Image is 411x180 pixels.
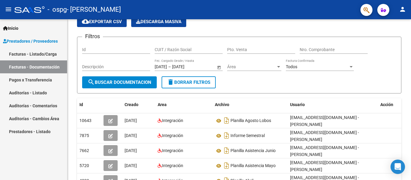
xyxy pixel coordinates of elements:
[125,148,137,153] span: [DATE]
[223,146,230,155] i: Descargar documento
[230,148,276,153] span: Planilla Asistencia Junio
[158,102,167,107] span: Area
[125,118,137,123] span: [DATE]
[230,118,271,123] span: Planilla Agosto Lobos
[378,98,408,111] datatable-header-cell: Acción
[290,115,359,127] span: [EMAIL_ADDRESS][DOMAIN_NAME] - [PERSON_NAME]
[215,102,229,107] span: Archivo
[172,64,202,69] input: Fecha fin
[77,98,101,111] datatable-header-cell: Id
[67,3,121,16] span: - [PERSON_NAME]
[155,98,212,111] datatable-header-cell: Area
[230,133,265,138] span: Informe Semestral
[122,98,155,111] datatable-header-cell: Creado
[168,64,171,69] span: –
[136,19,181,24] span: Descarga Masiva
[167,78,174,86] mat-icon: delete
[79,148,89,153] span: 7662
[88,78,95,86] mat-icon: search
[216,64,222,70] button: Open calendar
[391,160,405,174] div: Open Intercom Messenger
[82,32,103,41] h3: Filtros
[125,163,137,168] span: [DATE]
[3,38,58,44] span: Prestadores / Proveedores
[79,118,91,123] span: 10643
[5,6,12,13] mat-icon: menu
[155,64,167,69] input: Fecha inicio
[167,80,210,85] span: Borrar Filtros
[79,133,89,138] span: 7875
[3,25,18,32] span: Inicio
[131,16,186,27] button: Descarga Masiva
[77,16,127,27] button: Exportar CSV
[162,163,183,168] span: Integración
[380,102,393,107] span: Acción
[125,102,138,107] span: Creado
[227,64,276,69] span: Área
[290,102,305,107] span: Usuario
[212,98,288,111] datatable-header-cell: Archivo
[88,80,151,85] span: Buscar Documentacion
[162,76,216,88] button: Borrar Filtros
[290,145,359,157] span: [EMAIL_ADDRESS][DOMAIN_NAME] - [PERSON_NAME]
[82,19,122,24] span: Exportar CSV
[223,131,230,140] i: Descargar documento
[288,98,378,111] datatable-header-cell: Usuario
[290,160,359,172] span: [EMAIL_ADDRESS][DOMAIN_NAME] - [PERSON_NAME]
[290,130,359,142] span: [EMAIL_ADDRESS][DOMAIN_NAME] - [PERSON_NAME]
[125,133,137,138] span: [DATE]
[82,18,89,25] mat-icon: cloud_download
[230,163,276,168] span: Planilla Asistencia Mayo
[79,163,89,168] span: 5720
[79,102,83,107] span: Id
[286,64,297,69] span: Todos
[82,76,157,88] button: Buscar Documentacion
[48,3,67,16] span: - ospg
[131,16,186,27] app-download-masive: Descarga masiva de comprobantes (adjuntos)
[162,133,183,138] span: Integración
[223,116,230,125] i: Descargar documento
[162,148,183,153] span: Integración
[223,161,230,170] i: Descargar documento
[162,118,183,123] span: Integración
[399,6,406,13] mat-icon: person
